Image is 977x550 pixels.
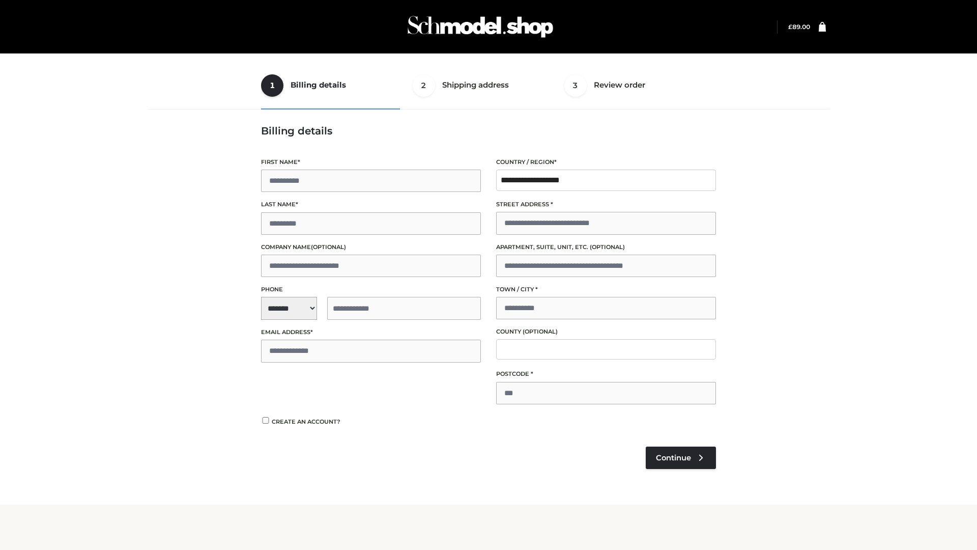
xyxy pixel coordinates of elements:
[261,200,481,209] label: Last name
[496,242,716,252] label: Apartment, suite, unit, etc.
[646,447,716,469] a: Continue
[788,23,792,31] span: £
[590,243,625,251] span: (optional)
[261,327,481,337] label: Email address
[496,200,716,209] label: Street address
[311,243,346,251] span: (optional)
[788,23,810,31] a: £89.00
[261,242,481,252] label: Company name
[404,7,557,47] img: Schmodel Admin 964
[261,125,716,137] h3: Billing details
[788,23,810,31] bdi: 89.00
[261,285,481,294] label: Phone
[523,328,558,335] span: (optional)
[261,417,270,424] input: Create an account?
[261,157,481,167] label: First name
[496,285,716,294] label: Town / City
[496,327,716,337] label: County
[272,418,340,425] span: Create an account?
[496,369,716,379] label: Postcode
[656,453,691,462] span: Continue
[496,157,716,167] label: Country / Region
